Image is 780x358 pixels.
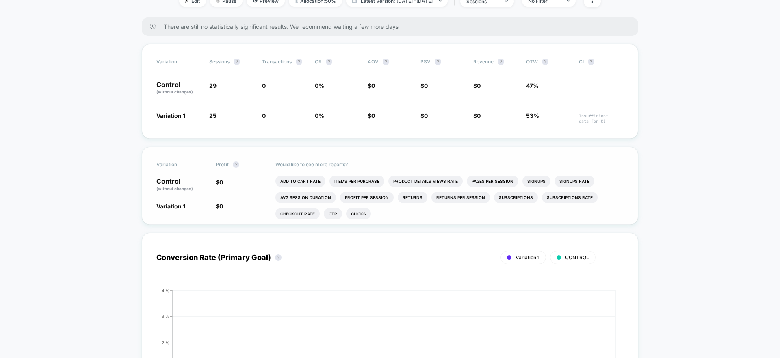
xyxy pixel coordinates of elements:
[526,59,571,65] span: OTW
[275,192,336,203] li: Avg Session Duration
[383,59,389,65] button: ?
[262,59,292,65] span: Transactions
[296,59,302,65] button: ?
[156,89,193,94] span: (without changes)
[526,82,539,89] span: 47%
[371,82,375,89] span: 0
[431,192,490,203] li: Returns Per Session
[156,112,185,119] span: Variation 1
[435,59,441,65] button: ?
[420,82,428,89] span: $
[388,176,463,187] li: Product Details Views Rate
[368,82,375,89] span: $
[579,59,624,65] span: CI
[162,314,169,319] tspan: 3 %
[346,208,371,219] li: Clicks
[164,23,622,30] span: There are still no statistically significant results. We recommend waiting a few more days
[368,112,375,119] span: $
[209,59,230,65] span: Sessions
[262,82,266,89] span: 0
[209,82,217,89] span: 29
[275,176,325,187] li: Add To Cart Rate
[326,59,332,65] button: ?
[579,113,624,124] span: Insufficient data for CI
[315,82,324,89] span: 0 %
[324,208,342,219] li: Ctr
[156,203,185,210] span: Variation 1
[467,176,518,187] li: Pages Per Session
[579,83,624,95] span: ---
[526,112,539,119] span: 53%
[262,112,266,119] span: 0
[219,203,223,210] span: 0
[522,176,550,187] li: Signups
[233,161,239,168] button: ?
[555,176,594,187] li: Signups Rate
[542,59,548,65] button: ?
[477,82,481,89] span: 0
[473,82,481,89] span: $
[275,208,320,219] li: Checkout Rate
[216,179,223,186] span: $
[588,59,594,65] button: ?
[162,288,169,293] tspan: 4 %
[234,59,240,65] button: ?
[315,59,322,65] span: CR
[542,192,598,203] li: Subscriptions Rate
[505,0,508,2] img: end
[498,59,504,65] button: ?
[156,59,201,65] span: Variation
[368,59,379,65] span: AOV
[156,161,201,168] span: Variation
[156,178,208,192] p: Control
[420,112,428,119] span: $
[398,192,427,203] li: Returns
[156,186,193,191] span: (without changes)
[162,340,169,345] tspan: 2 %
[209,112,217,119] span: 25
[216,161,229,167] span: Profit
[473,112,481,119] span: $
[340,192,394,203] li: Profit Per Session
[494,192,538,203] li: Subscriptions
[420,59,431,65] span: PSV
[156,81,201,95] p: Control
[216,203,223,210] span: $
[275,161,624,167] p: Would like to see more reports?
[424,112,428,119] span: 0
[516,254,539,260] span: Variation 1
[315,112,324,119] span: 0 %
[477,112,481,119] span: 0
[565,254,589,260] span: CONTROL
[329,176,384,187] li: Items Per Purchase
[275,254,282,261] button: ?
[371,112,375,119] span: 0
[219,179,223,186] span: 0
[473,59,494,65] span: Revenue
[424,82,428,89] span: 0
